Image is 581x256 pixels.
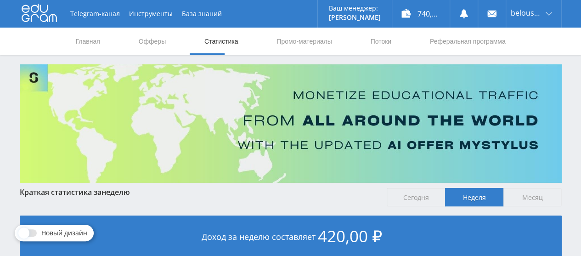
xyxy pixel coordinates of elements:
p: Ваш менеджер: [329,5,381,12]
span: Сегодня [387,188,445,206]
span: belousova1964 [511,9,543,17]
span: Месяц [503,188,562,206]
span: Новый дизайн [41,229,87,237]
span: Неделя [445,188,503,206]
a: Офферы [138,28,167,55]
a: Промо-материалы [276,28,333,55]
a: Потоки [369,28,392,55]
img: Banner [20,64,562,183]
p: [PERSON_NAME] [329,14,381,21]
span: неделю [102,187,130,197]
span: 420,00 ₽ [318,225,382,247]
a: Главная [75,28,101,55]
a: Статистика [203,28,239,55]
div: Краткая статистика за [20,188,378,196]
a: Реферальная программа [429,28,507,55]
